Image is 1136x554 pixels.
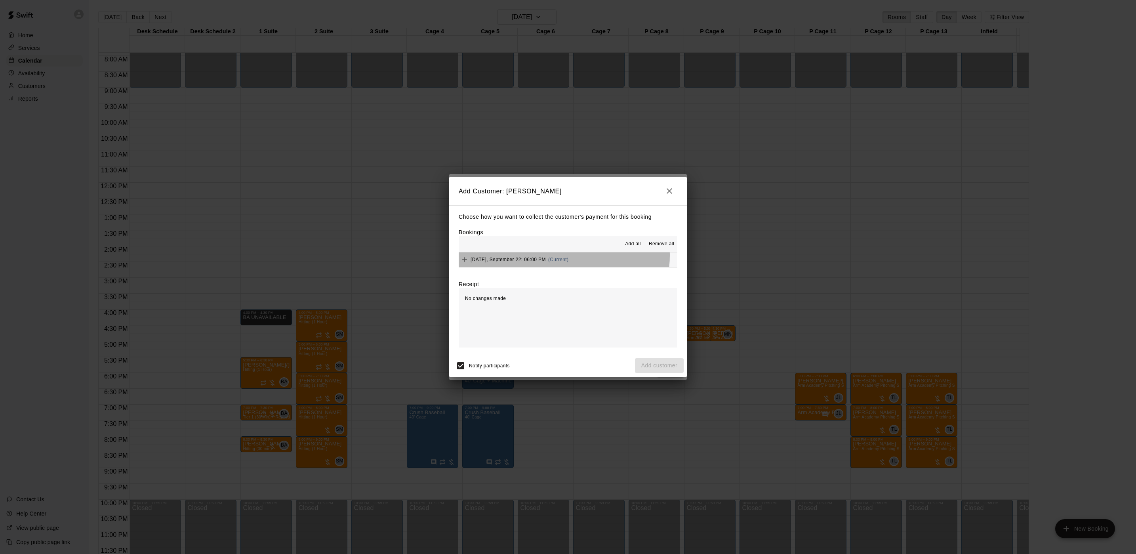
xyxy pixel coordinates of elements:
[465,296,506,301] span: No changes made
[471,257,546,262] span: [DATE], September 22: 06:00 PM
[646,238,677,250] button: Remove all
[459,280,479,288] label: Receipt
[620,238,646,250] button: Add all
[469,363,510,369] span: Notify participants
[459,212,677,222] p: Choose how you want to collect the customer's payment for this booking
[548,257,569,262] span: (Current)
[625,240,641,248] span: Add all
[459,252,677,267] button: Add[DATE], September 22: 06:00 PM(Current)
[459,229,483,235] label: Bookings
[649,240,674,248] span: Remove all
[449,177,687,205] h2: Add Customer: [PERSON_NAME]
[459,256,471,262] span: Add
